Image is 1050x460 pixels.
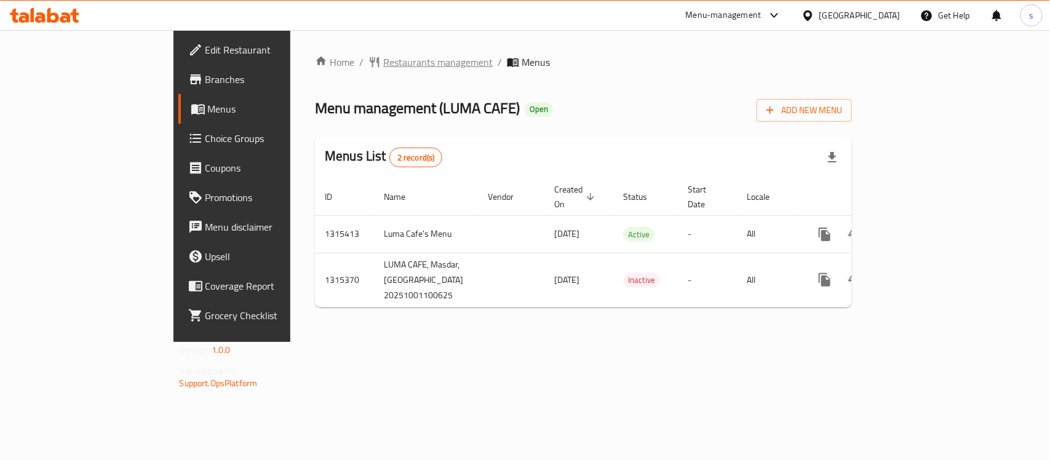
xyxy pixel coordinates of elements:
td: All [737,215,800,253]
div: Active [623,227,654,242]
button: more [810,220,840,249]
span: Inactive [623,273,660,287]
span: Version: [180,342,210,358]
li: / [498,55,502,69]
span: Created On [554,182,599,212]
span: Restaurants management [383,55,493,69]
a: Restaurants management [368,55,493,69]
li: / [359,55,364,69]
a: Support.OpsPlatform [180,375,258,391]
td: LUMA CAFE, Masdar,[GEOGRAPHIC_DATA] 20251001100625 [374,253,478,307]
a: Promotions [178,183,349,212]
span: Vendor [488,189,530,204]
a: Menus [178,94,349,124]
th: Actions [800,178,938,216]
span: Menus [522,55,550,69]
span: Edit Restaurant [205,42,339,57]
span: Upsell [205,249,339,264]
td: - [678,215,737,253]
span: Menu disclaimer [205,220,339,234]
td: All [737,253,800,307]
span: Name [384,189,421,204]
span: s [1029,9,1033,22]
button: Change Status [840,220,869,249]
span: 2 record(s) [390,152,442,164]
div: Open [525,102,553,117]
span: Open [525,104,553,114]
td: Luma Cafe's Menu [374,215,478,253]
a: Edit Restaurant [178,35,349,65]
span: Grocery Checklist [205,308,339,323]
a: Choice Groups [178,124,349,153]
span: Start Date [688,182,722,212]
span: Coverage Report [205,279,339,293]
div: Total records count [389,148,443,167]
span: [DATE] [554,272,579,288]
span: ID [325,189,348,204]
div: Export file [817,143,847,172]
span: Promotions [205,190,339,205]
a: Menu disclaimer [178,212,349,242]
span: Add New Menu [766,103,842,118]
a: Grocery Checklist [178,301,349,330]
a: Coupons [178,153,349,183]
span: Get support on: [180,363,236,379]
a: Upsell [178,242,349,271]
span: Status [623,189,663,204]
div: Inactive [623,273,660,288]
span: Choice Groups [205,131,339,146]
nav: breadcrumb [315,55,852,69]
span: Locale [747,189,786,204]
span: [DATE] [554,226,579,242]
span: 1.0.0 [212,342,231,358]
button: Add New Menu [757,99,852,122]
span: Menu management ( LUMA CAFE ) [315,94,520,122]
h2: Menus List [325,147,442,167]
td: - [678,253,737,307]
span: Coupons [205,161,339,175]
a: Coverage Report [178,271,349,301]
span: Active [623,228,654,242]
span: Branches [205,72,339,87]
span: Menus [208,101,339,116]
table: enhanced table [315,178,938,307]
button: more [810,265,840,295]
div: [GEOGRAPHIC_DATA] [819,9,901,22]
button: Change Status [840,265,869,295]
div: Menu-management [686,8,762,23]
a: Branches [178,65,349,94]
